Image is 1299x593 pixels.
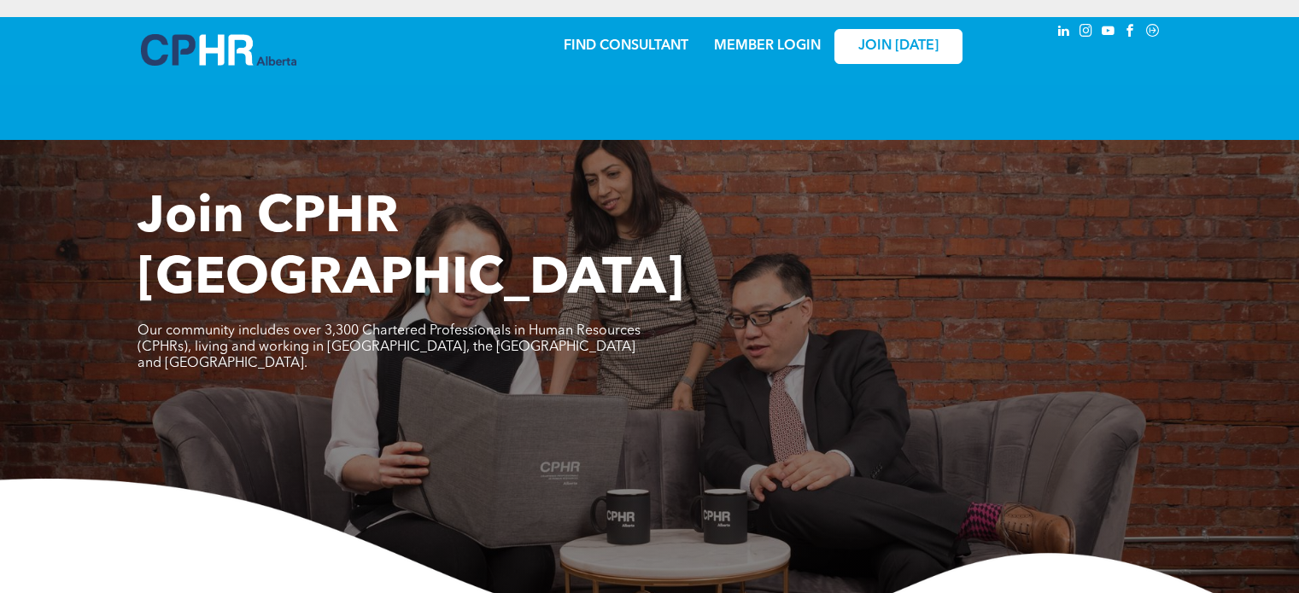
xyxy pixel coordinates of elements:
[1099,21,1118,44] a: youtube
[138,193,684,305] span: Join CPHR [GEOGRAPHIC_DATA]
[138,324,641,370] span: Our community includes over 3,300 Chartered Professionals in Human Resources (CPHRs), living and ...
[1121,21,1140,44] a: facebook
[834,29,963,64] a: JOIN [DATE]
[714,39,821,53] a: MEMBER LOGIN
[564,39,688,53] a: FIND CONSULTANT
[858,38,939,55] span: JOIN [DATE]
[141,34,296,66] img: A blue and white logo for cp alberta
[1144,21,1162,44] a: Social network
[1077,21,1096,44] a: instagram
[1055,21,1074,44] a: linkedin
